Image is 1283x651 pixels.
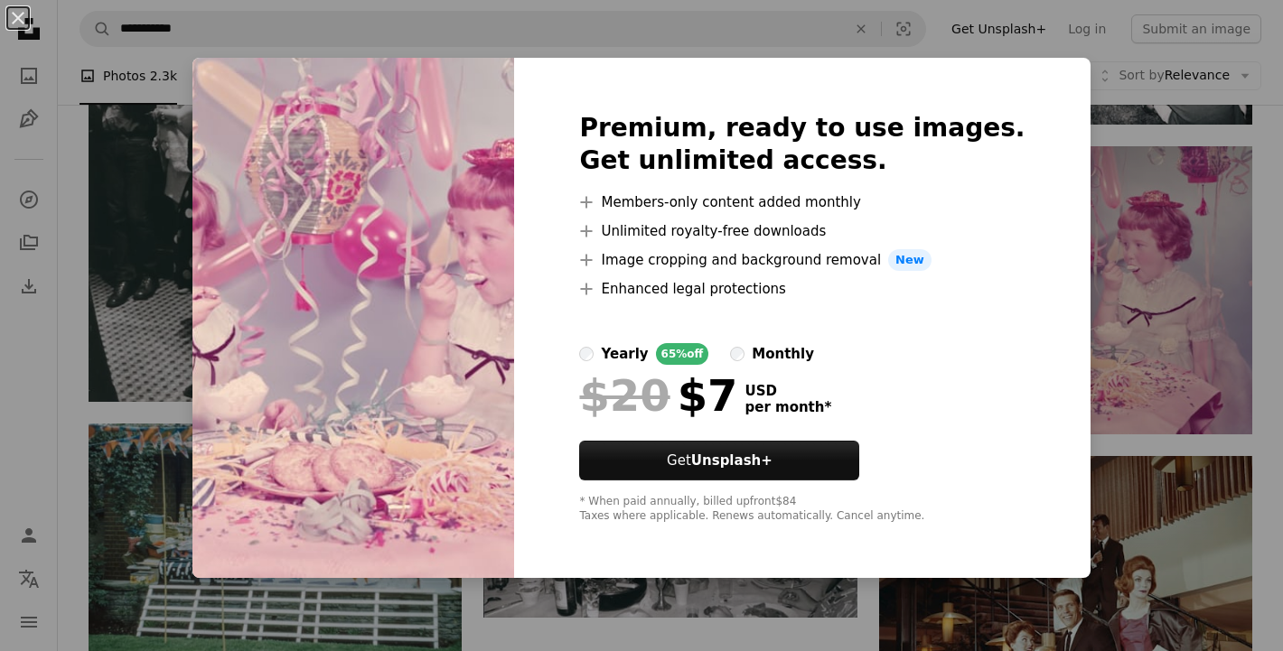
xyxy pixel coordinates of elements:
[579,441,859,480] button: GetUnsplash+
[579,372,670,419] span: $20
[579,495,1025,524] div: * When paid annually, billed upfront $84 Taxes where applicable. Renews automatically. Cancel any...
[579,112,1025,177] h2: Premium, ready to use images. Get unlimited access.
[745,383,831,399] span: USD
[579,249,1025,271] li: Image cropping and background removal
[579,347,594,361] input: yearly65%off
[579,220,1025,242] li: Unlimited royalty-free downloads
[579,372,737,419] div: $7
[192,58,514,578] img: premium_photo-1664392356609-2057cf3a89cc
[691,452,773,469] strong: Unsplash+
[745,399,831,415] span: per month *
[752,343,814,365] div: monthly
[601,343,648,365] div: yearly
[888,249,932,271] span: New
[579,278,1025,300] li: Enhanced legal protections
[579,191,1025,213] li: Members-only content added monthly
[656,343,709,365] div: 65% off
[730,347,745,361] input: monthly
